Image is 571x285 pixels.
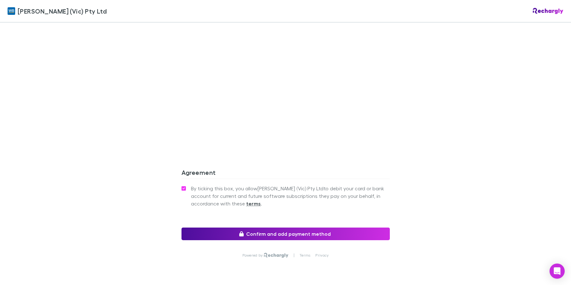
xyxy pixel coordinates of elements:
[246,200,261,207] strong: terms
[533,8,563,14] img: Rechargly Logo
[264,253,288,258] img: Rechargly Logo
[300,253,310,258] a: Terms
[18,6,107,16] span: [PERSON_NAME] (Vic) Pty Ltd
[242,253,264,258] p: Powered by
[550,264,565,279] div: Open Intercom Messenger
[315,253,329,258] a: Privacy
[181,169,390,179] h3: Agreement
[191,185,390,207] span: By ticking this box, you allow [PERSON_NAME] (Vic) Pty Ltd to debit your card or bank account for...
[181,228,390,240] button: Confirm and add payment method
[8,7,15,15] img: William Buck (Vic) Pty Ltd's Logo
[294,253,294,258] p: |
